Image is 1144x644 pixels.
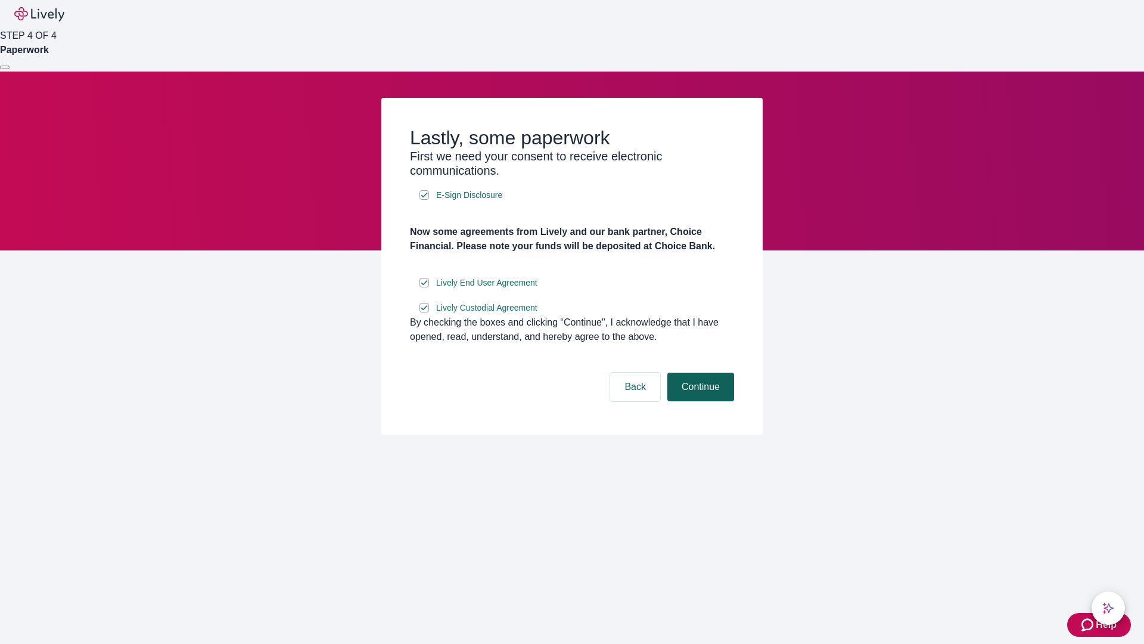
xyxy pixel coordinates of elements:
[1096,618,1117,632] span: Help
[1081,618,1096,632] svg: Zendesk support icon
[410,315,734,344] div: By checking the boxes and clicking “Continue", I acknowledge that I have opened, read, understand...
[436,277,537,289] span: Lively End User Agreement
[436,189,502,202] span: E-Sign Disclosure
[436,302,537,314] span: Lively Custodial Agreement
[14,7,64,21] img: Lively
[434,301,540,315] a: e-sign disclosure document
[434,275,540,290] a: e-sign disclosure document
[667,373,734,401] button: Continue
[410,126,734,149] h2: Lastly, some paperwork
[410,149,734,178] h3: First we need your consent to receive electronic communications.
[1102,602,1114,614] svg: Lively AI Assistant
[434,188,505,203] a: e-sign disclosure document
[1067,613,1131,637] button: Zendesk support iconHelp
[410,225,734,253] h4: Now some agreements from Lively and our bank partner, Choice Financial. Please note your funds wi...
[1092,592,1125,625] button: chat
[610,373,660,401] button: Back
